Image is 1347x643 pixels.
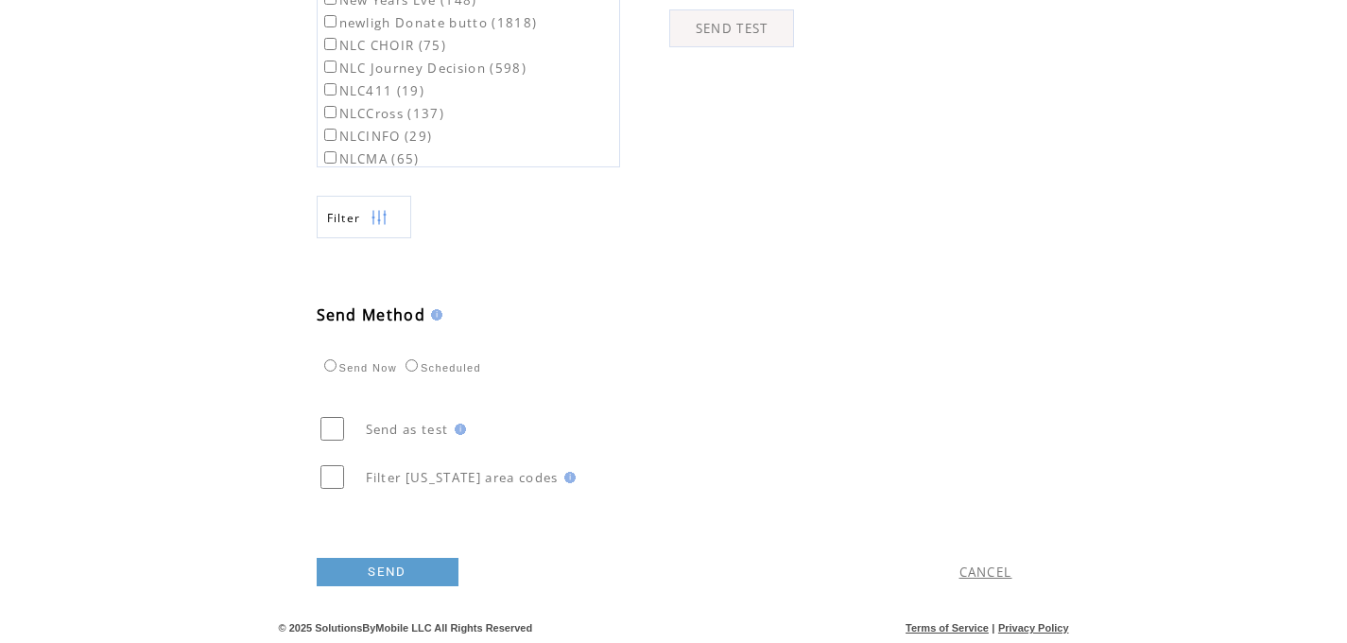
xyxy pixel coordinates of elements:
span: Send as test [366,421,449,438]
label: NLC CHOIR (75) [320,37,447,54]
input: Send Now [324,359,337,372]
label: NLCCross (137) [320,105,445,122]
input: NLC Journey Decision (598) [324,61,337,73]
a: CANCEL [959,564,1012,581]
label: Scheduled [401,362,481,374]
a: Privacy Policy [998,622,1069,634]
span: Filter [US_STATE] area codes [366,469,559,486]
a: Filter [317,196,411,238]
input: NLCINFO (29) [324,129,337,141]
span: | [992,622,994,634]
label: newligh Donate butto (1818) [320,14,538,31]
label: NLC411 (19) [320,82,425,99]
input: NLC CHOIR (75) [324,38,337,50]
span: Show filters [327,210,361,226]
a: SEND TEST [669,9,794,47]
label: NLC Journey Decision (598) [320,60,527,77]
input: newligh Donate butto (1818) [324,15,337,27]
label: NLCINFO (29) [320,128,433,145]
label: NLCMA (65) [320,150,420,167]
input: NLC411 (19) [324,83,337,96]
img: help.gif [425,309,442,321]
span: © 2025 SolutionsByMobile LLC All Rights Reserved [279,622,533,634]
a: Terms of Service [906,622,989,634]
img: help.gif [559,472,576,483]
input: NLCMA (65) [324,151,337,164]
img: filters.png [371,197,388,239]
input: NLCCross (137) [324,106,337,118]
label: Send Now [319,362,397,374]
span: Send Method [317,304,426,325]
a: SEND [317,558,458,586]
img: help.gif [449,424,466,435]
input: Scheduled [406,359,418,372]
